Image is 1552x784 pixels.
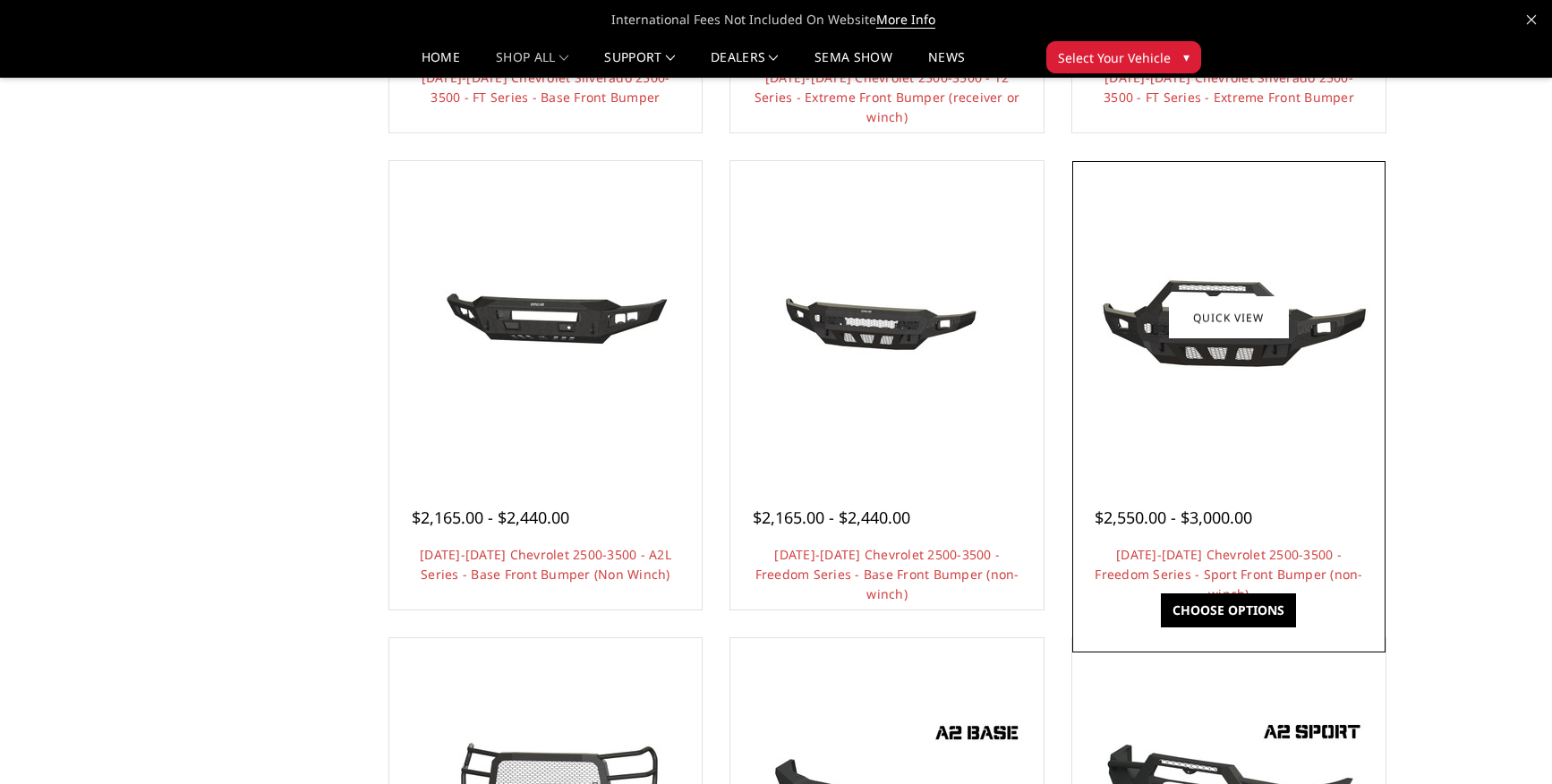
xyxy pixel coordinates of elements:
[1046,41,1201,73] button: Select Your Vehicle
[1058,48,1171,67] span: Select Your Vehicle
[876,11,935,29] a: More Info
[394,166,698,470] a: 2020-2023 Chevrolet 2500-3500 - A2L Series - Base Front Bumper (Non Winch) 2020 Chevrolet HD - Av...
[755,69,1020,125] a: [DATE]-[DATE] Chevrolet 2500-3500 - T2 Series - Extreme Front Bumper (receiver or winch)
[755,546,1019,602] a: [DATE]-[DATE] Chevrolet 2500-3500 - Freedom Series - Base Front Bumper (non-winch)
[1169,296,1289,338] a: Quick view
[1086,253,1372,382] img: 2020-2023 Chevrolet 2500-3500 - Freedom Series - Sport Front Bumper (non-winch)
[132,2,1420,38] span: International Fees Not Included On Website
[1161,593,1296,627] a: Choose Options
[711,51,779,77] a: Dealers
[1095,546,1362,602] a: [DATE]-[DATE] Chevrolet 2500-3500 - Freedom Series - Sport Front Bumper (non-winch)
[1095,507,1252,528] span: $2,550.00 - $3,000.00
[1077,166,1381,470] a: 2020-2023 Chevrolet 2500-3500 - Freedom Series - Sport Front Bumper (non-winch)
[496,51,568,77] a: shop all
[753,507,910,528] span: $2,165.00 - $2,440.00
[412,507,569,528] span: $2,165.00 - $2,440.00
[422,69,670,106] a: [DATE]-[DATE] Chevrolet Silverado 2500-3500 - FT Series - Base Front Bumper
[422,51,460,77] a: Home
[928,51,965,77] a: News
[420,546,671,583] a: [DATE]-[DATE] Chevrolet 2500-3500 - A2L Series - Base Front Bumper (Non Winch)
[1183,47,1190,66] span: ▾
[814,51,892,77] a: SEMA Show
[1104,69,1354,106] a: [DATE]-[DATE] Chevrolet Silverado 2500-3500 - FT Series - Extreme Front Bumper
[735,166,1039,470] a: 2020-2023 Chevrolet 2500-3500 - Freedom Series - Base Front Bumper (non-winch) 2020-2023 Chevrole...
[604,51,675,77] a: Support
